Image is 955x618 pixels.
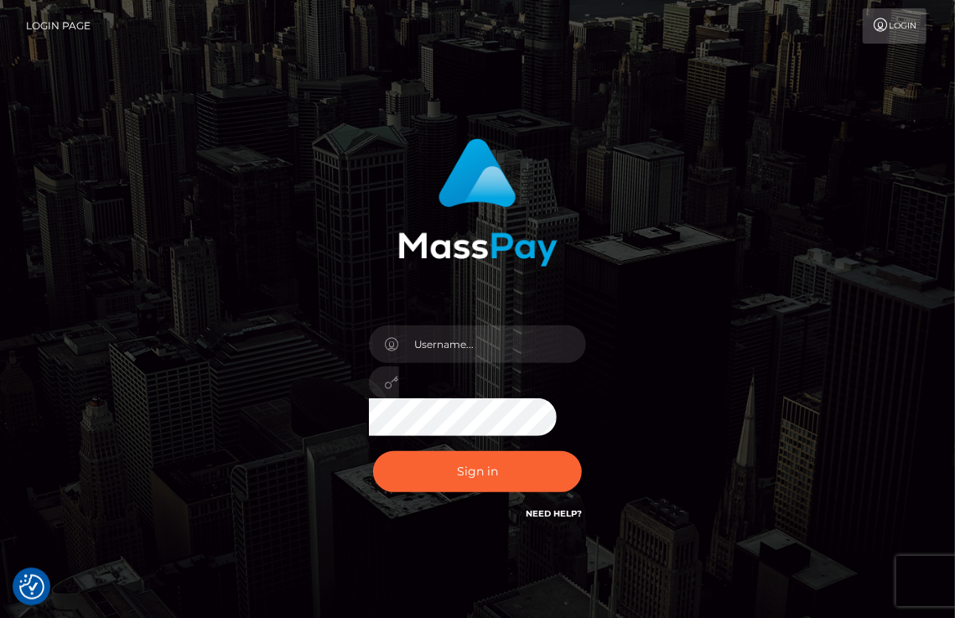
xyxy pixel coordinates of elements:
[526,508,582,519] a: Need Help?
[398,138,558,267] img: MassPay Login
[373,451,583,492] button: Sign in
[19,574,44,600] img: Revisit consent button
[863,8,926,44] a: Login
[399,325,587,363] input: Username...
[19,574,44,600] button: Consent Preferences
[26,8,91,44] a: Login Page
